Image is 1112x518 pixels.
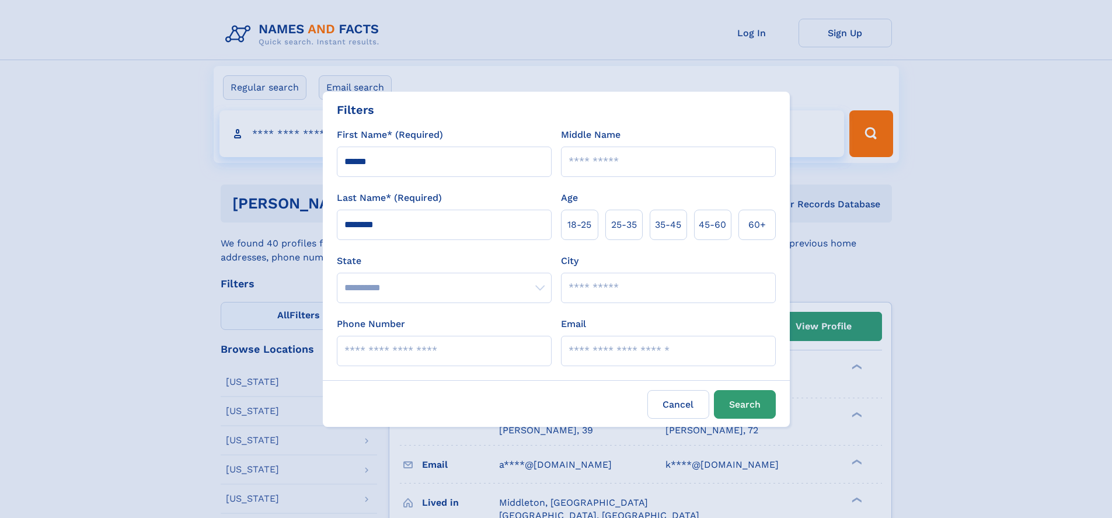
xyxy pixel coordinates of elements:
[561,128,621,142] label: Middle Name
[748,218,766,232] span: 60+
[337,101,374,119] div: Filters
[561,254,578,268] label: City
[561,191,578,205] label: Age
[567,218,591,232] span: 18‑25
[337,191,442,205] label: Last Name* (Required)
[655,218,681,232] span: 35‑45
[611,218,637,232] span: 25‑35
[699,218,726,232] span: 45‑60
[337,317,405,331] label: Phone Number
[561,317,586,331] label: Email
[337,254,552,268] label: State
[337,128,443,142] label: First Name* (Required)
[714,390,776,419] button: Search
[647,390,709,419] label: Cancel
